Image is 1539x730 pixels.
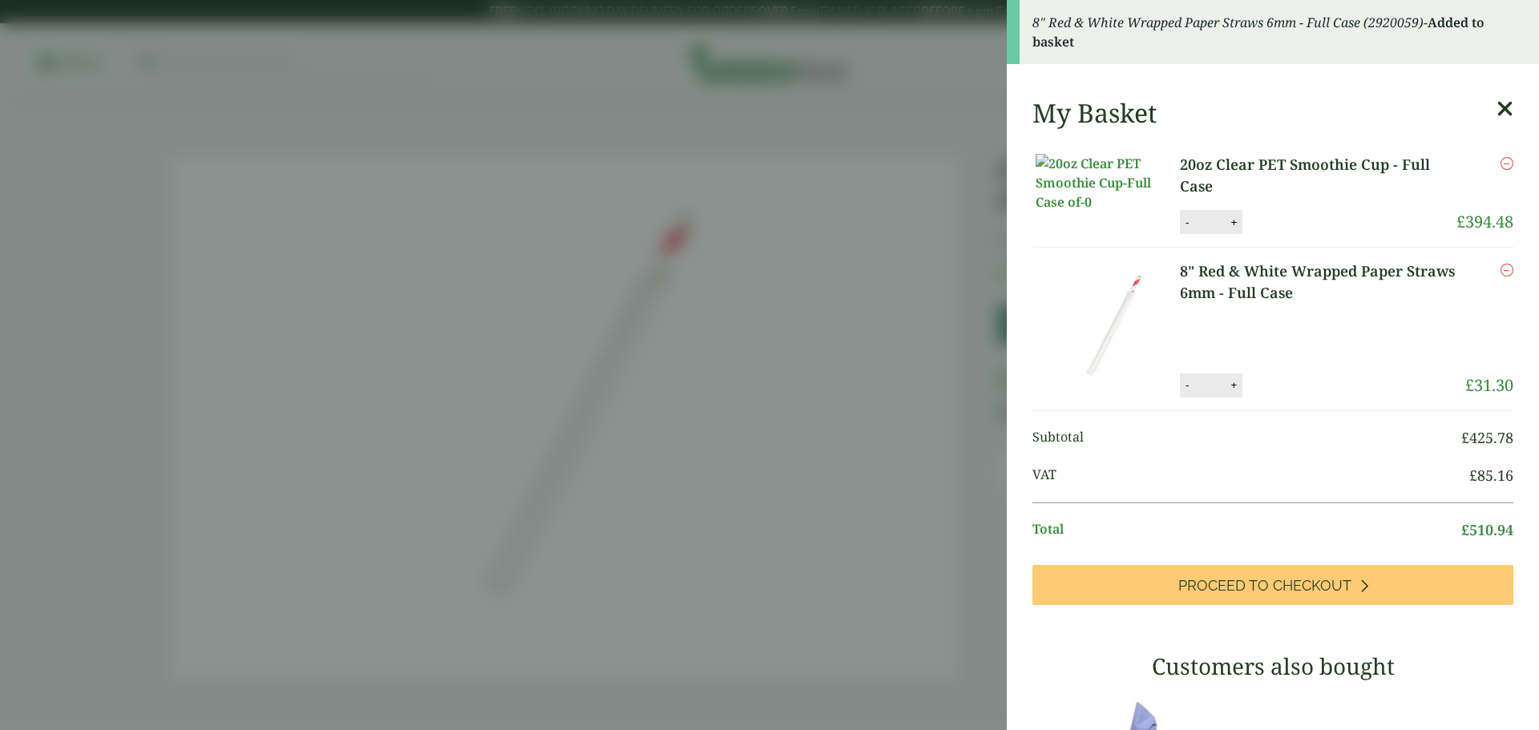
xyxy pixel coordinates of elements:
span: £ [1456,211,1465,232]
span: £ [1465,374,1474,396]
button: - [1181,378,1194,392]
bdi: 31.30 [1465,374,1513,396]
a: Proceed to Checkout [1032,565,1513,605]
button: + [1226,216,1242,229]
em: 8" Red & White Wrapped Paper Straws 6mm - Full Case (2920059) [1032,14,1424,31]
h2: My Basket [1032,98,1157,128]
span: £ [1461,428,1469,447]
button: + [1226,378,1242,392]
button: - [1181,216,1194,229]
a: Remove this item [1501,154,1513,173]
bdi: 425.78 [1461,428,1513,447]
span: Proceed to Checkout [1178,577,1351,595]
span: £ [1461,520,1469,539]
span: VAT [1032,465,1469,486]
span: Total [1032,519,1461,541]
a: 20oz Clear PET Smoothie Cup - Full Case [1180,154,1456,197]
span: Subtotal [1032,427,1461,449]
bdi: 394.48 [1456,211,1513,232]
span: £ [1469,466,1477,485]
bdi: 85.16 [1469,466,1513,485]
bdi: 510.94 [1461,520,1513,539]
a: Remove this item [1501,260,1513,280]
a: 8" Red & White Wrapped Paper Straws 6mm - Full Case [1180,260,1465,304]
img: 20oz Clear PET Smoothie Cup-Full Case of-0 [1036,154,1180,212]
h3: Customers also bought [1032,653,1513,680]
